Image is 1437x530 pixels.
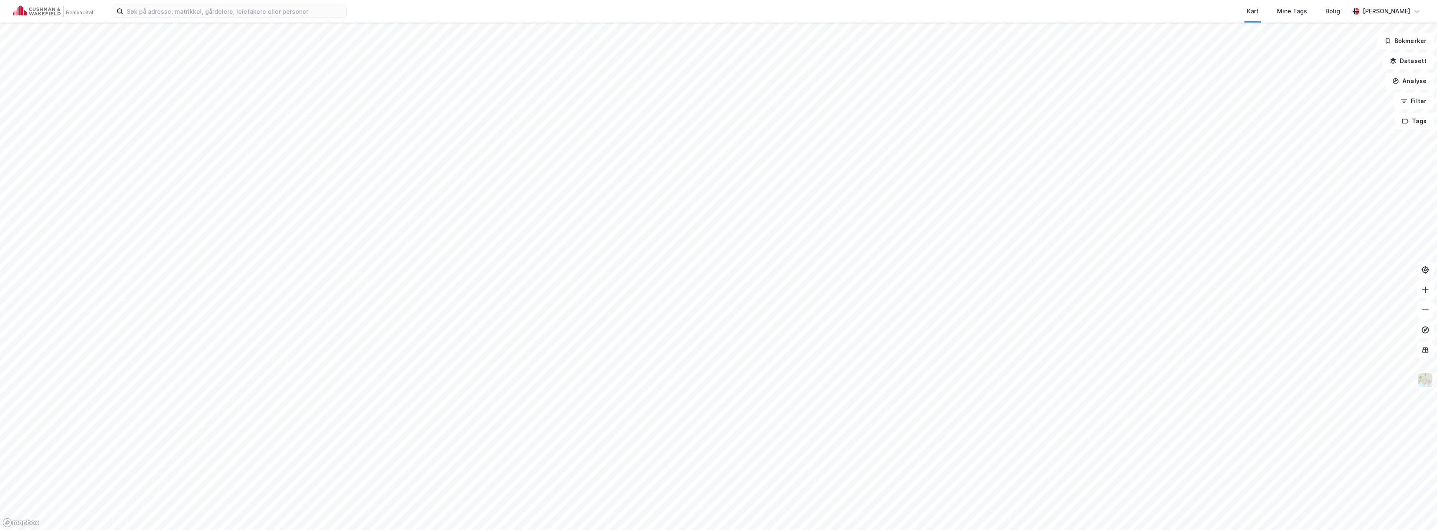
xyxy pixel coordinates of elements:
div: Kontrollprogram for chat [1395,490,1437,530]
div: [PERSON_NAME] [1363,6,1410,16]
input: Søk på adresse, matrikkel, gårdeiere, leietakere eller personer [123,5,346,18]
div: Bolig [1325,6,1340,16]
div: Mine Tags [1277,6,1307,16]
img: cushman-wakefield-realkapital-logo.202ea83816669bd177139c58696a8fa1.svg [13,5,93,17]
div: Kart [1247,6,1259,16]
iframe: Chat Widget [1395,490,1437,530]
